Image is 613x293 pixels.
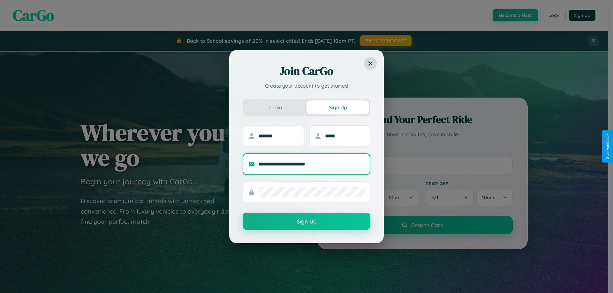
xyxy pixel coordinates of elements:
button: Sign Up [243,213,370,230]
button: Login [244,100,306,114]
div: Give Feedback [605,134,610,159]
p: Create your account to get started [243,82,370,90]
button: Sign Up [306,100,369,114]
h2: Join CarGo [243,63,370,79]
